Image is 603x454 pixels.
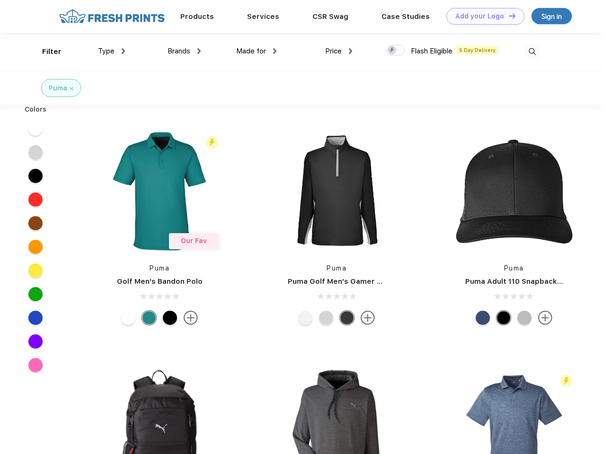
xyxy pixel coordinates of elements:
[274,128,399,254] img: func=resize&h=266
[451,128,577,254] img: func=resize&h=266
[121,311,135,325] div: Bright White
[538,311,552,325] img: more.svg
[142,311,156,325] div: Green Lagoon
[97,128,222,254] img: func=resize&h=266
[205,136,218,149] img: flash_active_toggle.svg
[197,48,201,54] img: dropdown.png
[184,311,198,325] img: more.svg
[56,8,168,25] img: fo%20logo%202.webp
[288,277,437,286] a: Puma Golf Men's Gamer Golf Quarter-Zip
[247,12,279,21] a: Services
[150,264,169,272] a: Puma
[517,311,532,325] div: Quarry with Brt Whit
[476,311,490,325] div: Peacoat Qut Shd
[168,47,190,55] span: Brands
[541,11,562,22] div: Sign in
[42,46,62,57] div: Filter
[497,311,511,325] div: Pma Blk Pma Blk
[117,277,203,286] a: Golf Men's Bandon Polo
[340,311,354,325] div: Puma Black
[456,46,498,54] span: 5 Day Delivery
[49,83,67,93] div: Puma
[455,12,504,20] div: Add your Logo
[180,12,214,21] a: Products
[361,311,375,325] img: more.svg
[532,8,572,24] a: Sign in
[298,311,312,325] div: Bright White
[273,48,276,54] img: dropdown.png
[163,311,177,325] div: Puma Black
[319,311,333,325] div: High Rise
[18,105,54,114] div: Colors
[411,47,452,55] span: Flash Eligible
[312,12,348,21] a: CSR Swag
[181,237,207,244] span: Our Fav
[349,48,352,54] img: dropdown.png
[509,13,515,18] img: DT
[122,48,125,54] img: dropdown.png
[560,375,573,387] img: flash_active_toggle.svg
[327,264,346,272] a: Puma
[98,47,115,55] span: Type
[70,87,73,90] img: filter_cancel.svg
[236,47,266,55] span: Made for
[504,264,524,272] a: Puma
[325,47,342,55] span: Price
[524,44,540,60] img: desktop_search.svg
